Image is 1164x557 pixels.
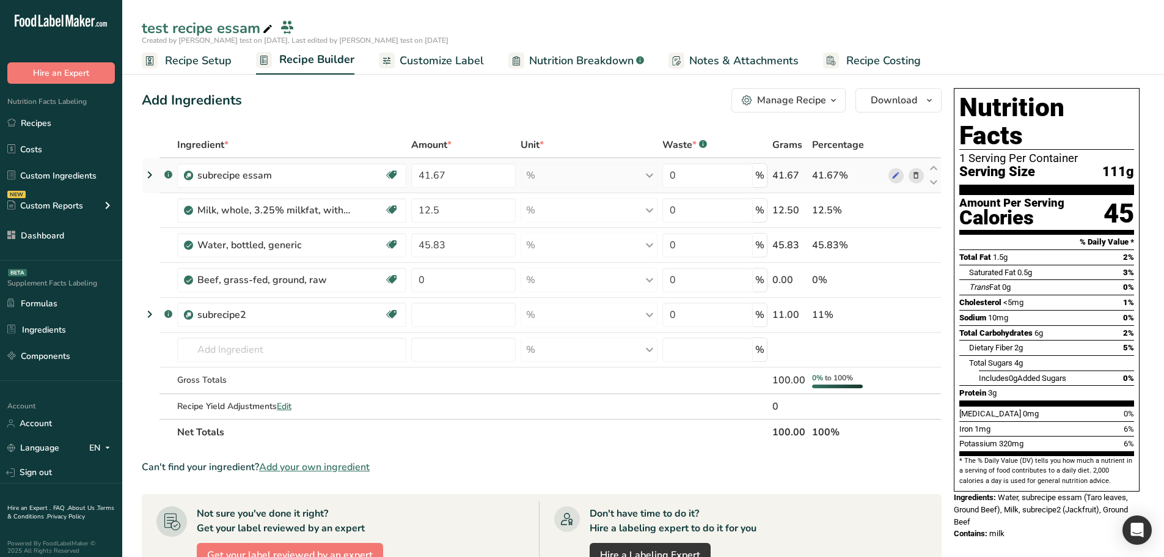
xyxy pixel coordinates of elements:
span: Potassium [959,439,997,448]
a: Notes & Attachments [668,47,799,75]
span: Edit [277,400,291,412]
a: Nutrition Breakdown [508,47,644,75]
span: 0mg [1023,409,1039,418]
div: EN [89,441,115,456]
section: * The % Daily Value (DV) tells you how much a nutrient in a serving of food contributes to a dail... [959,456,1134,486]
div: 11% [812,308,884,322]
span: Recipe Costing [846,53,921,69]
span: 1% [1123,298,1134,307]
div: 41.67% [812,168,884,183]
div: Beef, grass-fed, ground, raw [197,273,350,287]
span: 6% [1124,424,1134,433]
button: Download [855,88,942,113]
div: Milk, whole, 3.25% milkfat, without added vitamin A and [MEDICAL_DATA] [197,203,350,218]
div: Amount Per Serving [959,197,1064,209]
span: 0.5g [1017,268,1032,277]
a: Terms & Conditions . [7,504,114,521]
a: Privacy Policy [47,512,85,521]
span: Ingredients: [954,493,996,502]
span: Total Carbohydrates [959,328,1033,338]
span: 5% [1123,343,1134,352]
img: Sub Recipe [184,311,193,320]
span: Nutrition Breakdown [529,53,634,69]
span: 0% [1123,313,1134,322]
a: FAQ . [53,504,68,512]
div: test recipe essam [142,17,275,39]
div: Gross Totals [177,374,406,386]
th: 100.00 [770,419,810,444]
span: 0% [1123,282,1134,292]
div: BETA [8,269,27,276]
div: Water, bottled, generic [197,238,350,253]
div: Calories [959,209,1064,227]
a: Recipe Setup [142,47,232,75]
span: 0% [1124,409,1134,418]
div: Not sure you've done it right? Get your label reviewed by an expert [197,506,365,536]
a: Language [7,437,59,459]
span: 0% [1123,374,1134,383]
span: 6% [1124,439,1134,448]
span: Created by [PERSON_NAME] test on [DATE], Last edited by [PERSON_NAME] test on [DATE] [142,35,448,45]
a: Recipe Builder [256,46,354,75]
span: Fat [969,282,1000,292]
a: Hire an Expert . [7,504,51,512]
span: 10mg [988,313,1008,322]
span: Dietary Fiber [969,343,1012,352]
section: % Daily Value * [959,235,1134,249]
span: 1.5g [993,253,1008,262]
div: Recipe Yield Adjustments [177,400,406,413]
div: subrecipe2 [197,308,350,322]
span: Water, subrecipe essam (Taro leaves, Ground Beef), Milk, subrecipe2 (Jackfruit), Ground Beef [954,493,1128,526]
i: Trans [969,282,989,292]
span: 0g [1009,374,1017,383]
div: 12.5% [812,203,884,218]
span: 4g [1014,358,1023,367]
th: 100% [810,419,886,444]
span: 3% [1123,268,1134,277]
a: About Us . [68,504,97,512]
span: to 100% [825,373,853,383]
span: milk [989,529,1005,538]
th: Net Totals [175,419,770,444]
span: 111g [1102,164,1134,180]
span: 3g [988,388,997,397]
div: Powered By FoodLabelMaker © 2025 All Rights Reserved [7,540,115,555]
span: Cholesterol [959,298,1001,307]
span: Includes Added Sugars [979,374,1066,383]
span: Contains: [954,529,987,538]
div: 41.67 [772,168,807,183]
span: Download [871,93,917,108]
span: <5mg [1003,298,1023,307]
span: Unit [521,138,544,152]
div: subrecipe essam [197,168,350,183]
div: NEW [7,191,26,198]
div: 100.00 [772,373,807,388]
a: Recipe Costing [823,47,921,75]
div: Add Ingredients [142,90,242,111]
span: [MEDICAL_DATA] [959,409,1021,418]
div: Don't have time to do it? Hire a labeling expert to do it for you [590,506,756,536]
div: 45 [1104,197,1134,230]
div: Open Intercom Messenger [1122,515,1152,545]
span: 2% [1123,328,1134,338]
span: Recipe Setup [165,53,232,69]
img: Sub Recipe [184,171,193,180]
span: Amount [411,138,452,152]
h1: Nutrition Facts [959,94,1134,150]
span: 0g [1002,282,1011,292]
div: Waste [662,138,707,152]
span: 0% [812,373,823,383]
span: Add your own ingredient [259,460,370,474]
span: Total Fat [959,253,991,262]
span: 320mg [999,439,1023,448]
div: 11.00 [772,308,807,322]
div: 0.00 [772,273,807,287]
span: Serving Size [959,164,1035,180]
span: Total Sugars [969,358,1012,367]
div: 45.83 [772,238,807,253]
span: Iron [959,424,973,433]
span: Saturated Fat [969,268,1016,277]
div: Manage Recipe [757,93,826,108]
div: 0 [772,399,807,414]
div: 0% [812,273,884,287]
